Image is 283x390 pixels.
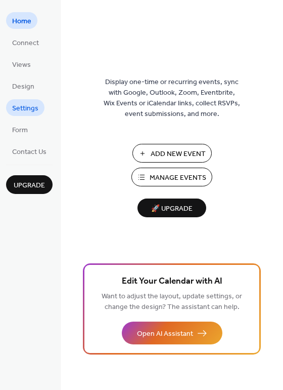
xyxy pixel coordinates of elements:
a: Home [6,12,37,29]
span: Edit Your Calendar with AI [122,275,222,289]
a: Views [6,56,37,72]
span: Form [12,125,28,136]
a: Contact Us [6,143,53,160]
span: Add New Event [151,149,206,160]
button: Open AI Assistant [122,322,222,344]
span: Display one-time or recurring events, sync with Google, Outlook, Zoom, Eventbrite, Wix Events or ... [104,77,240,120]
button: Manage Events [131,168,212,186]
a: Settings [6,99,44,116]
span: Open AI Assistant [137,329,193,339]
span: Manage Events [150,173,206,183]
span: Settings [12,103,38,114]
span: Upgrade [14,180,45,191]
a: Connect [6,34,45,51]
span: Views [12,60,31,70]
a: Design [6,77,40,94]
span: Want to adjust the layout, update settings, or change the design? The assistant can help. [102,290,242,314]
span: Design [12,82,34,92]
a: Form [6,121,34,138]
span: Connect [12,38,39,49]
span: Contact Us [12,147,46,158]
button: Upgrade [6,175,53,194]
button: Add New Event [132,144,212,163]
button: 🚀 Upgrade [137,199,206,217]
span: Home [12,16,31,27]
span: 🚀 Upgrade [144,202,200,216]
